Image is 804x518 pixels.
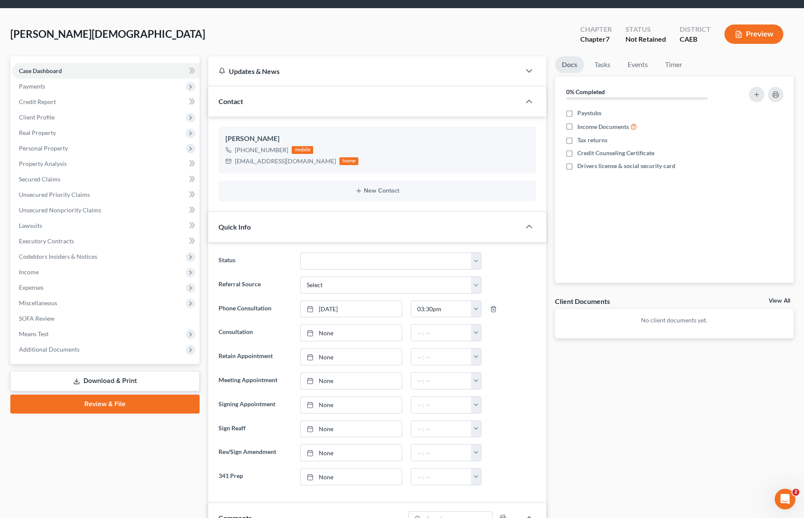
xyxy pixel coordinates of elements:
[19,206,101,214] span: Unsecured Nonpriority Claims
[214,300,296,318] label: Phone Consultation
[214,348,296,365] label: Retain Appointment
[555,56,584,73] a: Docs
[411,397,471,413] input: -- : --
[301,325,402,341] a: None
[301,301,402,317] a: [DATE]
[792,489,799,496] span: 2
[12,311,200,326] a: SOFA Review
[12,172,200,187] a: Secured Claims
[214,372,296,389] label: Meeting Appointment
[19,237,74,245] span: Executory Contracts
[19,222,42,229] span: Lawsuits
[411,349,471,365] input: -- : --
[411,373,471,389] input: -- : --
[621,56,655,73] a: Events
[214,420,296,438] label: Sign Reaff
[301,469,402,485] a: None
[577,149,654,157] span: Credit Counseling Certificate
[214,252,296,270] label: Status
[19,299,57,307] span: Miscellaneous
[411,325,471,341] input: -- : --
[411,444,471,461] input: -- : --
[580,34,612,44] div: Chapter
[10,395,200,414] a: Review & File
[411,421,471,437] input: -- : --
[19,98,56,105] span: Credit Report
[10,28,205,40] span: [PERSON_NAME][DEMOGRAPHIC_DATA]
[19,67,62,74] span: Case Dashboard
[19,191,90,198] span: Unsecured Priority Claims
[301,349,402,365] a: None
[214,444,296,461] label: Rev/Sign Amendment
[19,175,60,183] span: Secured Claims
[625,25,666,34] div: Status
[566,88,605,95] strong: 0% Completed
[19,315,55,322] span: SOFA Review
[19,83,45,90] span: Payments
[562,316,787,325] p: No client documents yet.
[680,34,711,44] div: CAEB
[606,35,610,43] span: 7
[10,371,200,391] a: Download & Print
[301,444,402,461] a: None
[214,468,296,485] label: 341 Prep
[225,134,529,144] div: [PERSON_NAME]
[577,109,601,117] span: Paystubs
[775,489,795,509] iframe: Intercom live chat
[588,56,617,73] a: Tasks
[214,396,296,414] label: Signing Appointment
[577,123,629,131] span: Income Documents
[292,146,313,154] div: mobile
[19,129,56,136] span: Real Property
[19,144,68,152] span: Personal Property
[301,421,402,437] a: None
[19,284,43,291] span: Expenses
[658,56,689,73] a: Timer
[235,146,288,154] div: [PHONE_NUMBER]
[555,297,610,306] div: Client Documents
[339,157,358,165] div: home
[219,223,251,231] span: Quick Info
[12,202,200,218] a: Unsecured Nonpriority Claims
[769,298,790,304] a: View All
[219,67,510,76] div: Updates & News
[235,157,336,166] div: [EMAIL_ADDRESS][DOMAIN_NAME]
[680,25,711,34] div: District
[19,268,39,276] span: Income
[12,156,200,172] a: Property Analysis
[19,113,55,121] span: Client Profile
[724,25,783,44] button: Preview
[12,218,200,233] a: Lawsuits
[301,373,402,389] a: None
[12,187,200,202] a: Unsecured Priority Claims
[625,34,666,44] div: Not Retained
[12,94,200,110] a: Credit Report
[580,25,612,34] div: Chapter
[19,160,67,167] span: Property Analysis
[214,276,296,294] label: Referral Source
[411,301,471,317] input: -- : --
[225,187,529,194] button: New Contact
[19,346,80,353] span: Additional Documents
[411,469,471,485] input: -- : --
[214,324,296,341] label: Consultation
[12,233,200,249] a: Executory Contracts
[219,97,243,105] span: Contact
[577,136,607,144] span: Tax returns
[301,397,402,413] a: None
[12,63,200,79] a: Case Dashboard
[19,330,49,337] span: Means Test
[19,253,97,260] span: Codebtors Insiders & Notices
[577,162,675,170] span: Drivers license & social security card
